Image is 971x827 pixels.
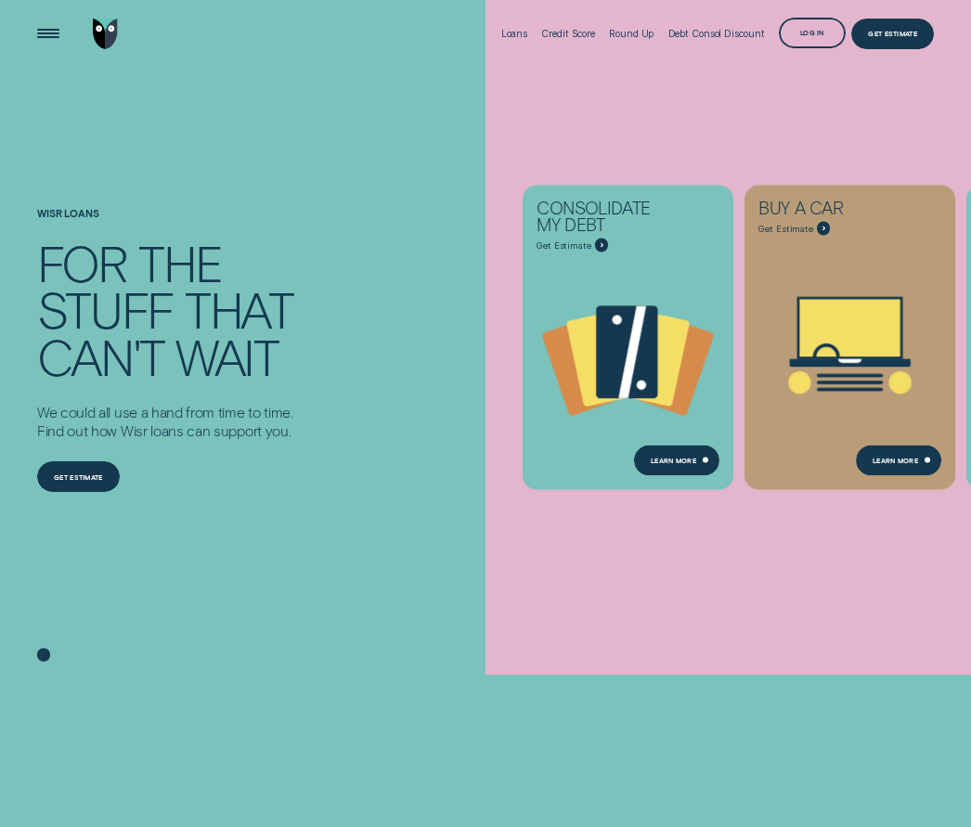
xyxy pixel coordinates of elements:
[537,200,671,239] div: Consolidate my debt
[37,239,127,287] div: For
[856,445,941,475] a: Learn More
[744,186,955,481] a: Buy a car - Learn more
[185,286,292,333] div: that
[668,28,765,39] div: Debt Consol Discount
[758,200,893,222] div: Buy a car
[33,19,64,49] button: Open Menu
[37,208,293,239] h1: Wisr loans
[541,28,595,39] div: Credit Score
[37,239,293,381] h4: For the stuff that can't wait
[37,286,174,333] div: stuff
[37,461,120,492] a: Get estimate
[175,333,278,381] div: wait
[501,28,528,39] div: Loans
[37,403,293,439] p: We could all use a hand from time to time. Find out how Wisr loans can support you.
[37,333,164,381] div: can't
[523,186,733,481] a: Consolidate my debt - Learn more
[138,239,222,287] div: the
[609,28,654,39] div: Round Up
[851,19,934,49] a: Get Estimate
[779,18,847,48] button: Log in
[537,239,591,251] span: Get Estimate
[634,445,719,475] a: Learn more
[93,19,118,49] img: Wisr
[758,223,813,234] span: Get Estimate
